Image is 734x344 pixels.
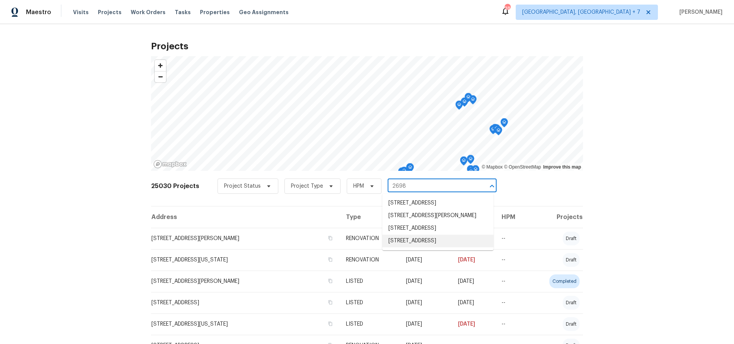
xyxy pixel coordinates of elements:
a: Improve this map [543,164,581,170]
h2: 25030 Projects [151,182,199,190]
a: Mapbox homepage [153,160,187,169]
span: Projects [98,8,122,16]
div: Map marker [469,95,477,107]
div: Map marker [464,93,472,105]
td: -- [495,249,530,271]
div: Map marker [489,125,497,137]
td: LISTED [340,292,400,313]
a: OpenStreetMap [504,164,541,170]
td: [DATE] [452,292,495,313]
button: Close [487,181,497,191]
div: Map marker [406,163,414,175]
button: Copy Address [327,277,334,284]
div: draft [563,253,580,267]
td: [STREET_ADDRESS] [151,292,340,313]
span: Geo Assignments [239,8,289,16]
td: [DATE] [400,292,452,313]
li: [STREET_ADDRESS] [382,235,494,247]
div: Map marker [493,124,500,136]
div: Map marker [461,97,468,109]
th: Type [340,206,400,228]
span: [PERSON_NAME] [676,8,723,16]
td: [DATE] [400,249,452,271]
div: draft [563,296,580,310]
td: [STREET_ADDRESS][US_STATE] [151,313,340,335]
div: Map marker [398,167,406,179]
span: Maestro [26,8,51,16]
div: Map marker [455,101,463,112]
td: RENOVATION [340,249,400,271]
td: LISTED [340,271,400,292]
li: [STREET_ADDRESS] [382,222,494,235]
td: -- [495,271,530,292]
span: Work Orders [131,8,166,16]
td: [DATE] [452,271,495,292]
td: LISTED [340,313,400,335]
span: Tasks [175,10,191,15]
td: [DATE] [452,249,495,271]
input: Search projects [388,180,475,192]
div: Map marker [397,170,405,182]
td: [DATE] [452,313,495,335]
a: Mapbox [482,164,503,170]
li: [STREET_ADDRESS][PERSON_NAME] [382,209,494,222]
td: -- [495,228,530,249]
div: Map marker [491,124,499,136]
span: Project Type [291,182,323,190]
td: -- [495,292,530,313]
div: Map marker [467,155,474,167]
button: Copy Address [327,256,334,263]
div: Map marker [495,126,502,138]
th: Projects [530,206,583,228]
button: Copy Address [327,299,334,306]
span: Project Status [224,182,261,190]
td: [STREET_ADDRESS][PERSON_NAME] [151,271,340,292]
th: HPM [495,206,530,228]
div: Map marker [500,118,508,130]
button: Zoom out [155,71,166,82]
button: Zoom in [155,60,166,71]
button: Copy Address [327,320,334,327]
button: Copy Address [327,235,334,242]
canvas: Map [151,56,583,171]
div: Map marker [406,163,414,175]
td: [DATE] [400,313,452,335]
div: Map marker [400,167,408,178]
div: Map marker [467,167,475,179]
li: [STREET_ADDRESS] [382,197,494,209]
td: [STREET_ADDRESS][US_STATE] [151,249,340,271]
td: [DATE] [400,271,452,292]
td: -- [495,313,530,335]
div: Map marker [472,165,479,177]
td: [STREET_ADDRESS][PERSON_NAME] [151,228,340,249]
span: [GEOGRAPHIC_DATA], [GEOGRAPHIC_DATA] + 7 [522,8,640,16]
div: draft [563,317,580,331]
span: Properties [200,8,230,16]
div: draft [563,232,580,245]
span: Visits [73,8,89,16]
div: 38 [505,5,510,12]
td: RENOVATION [340,228,400,249]
div: completed [549,274,580,288]
span: HPM [353,182,364,190]
th: Address [151,206,340,228]
div: Map marker [460,156,468,168]
h2: Projects [151,42,583,50]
